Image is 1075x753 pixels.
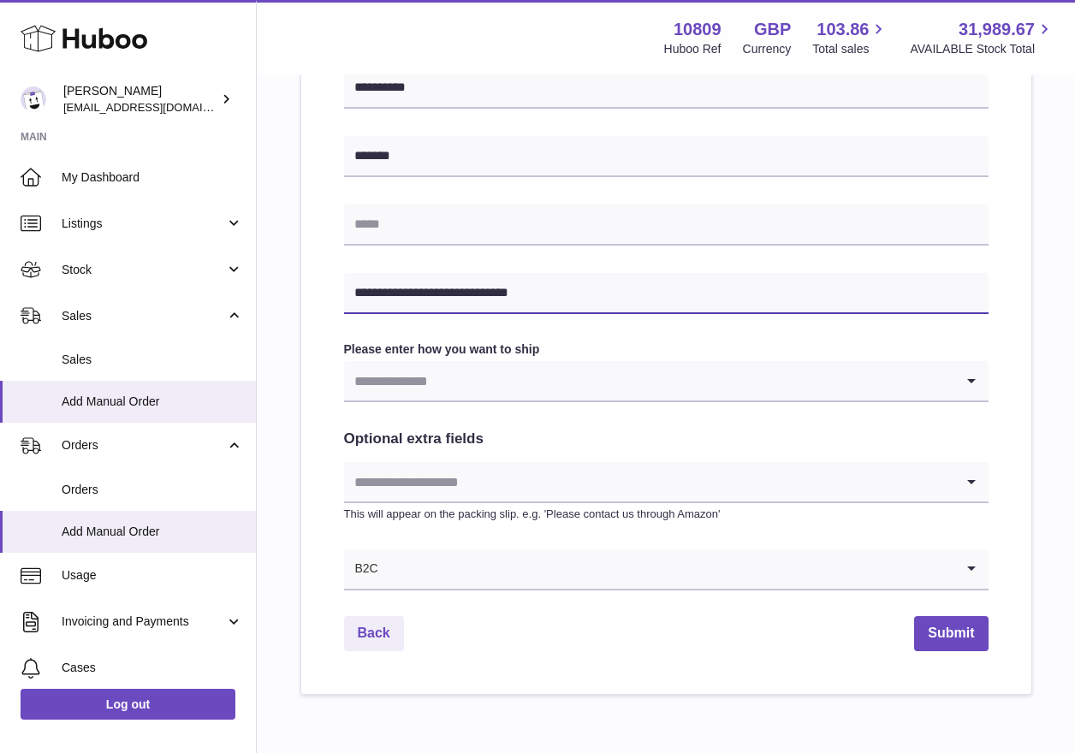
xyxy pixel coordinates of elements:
div: Search for option [344,549,989,590]
a: 31,989.67 AVAILABLE Stock Total [910,18,1054,57]
span: Stock [62,262,225,278]
div: Search for option [344,462,989,503]
div: Huboo Ref [664,41,722,57]
a: Log out [21,689,235,720]
span: Add Manual Order [62,394,243,410]
span: Cases [62,660,243,676]
h2: Optional extra fields [344,430,989,449]
span: 31,989.67 [959,18,1035,41]
div: [PERSON_NAME] [63,83,217,116]
span: Usage [62,567,243,584]
div: Currency [743,41,792,57]
strong: GBP [754,18,791,41]
span: Add Manual Order [62,524,243,540]
span: Sales [62,308,225,324]
span: B2C [344,549,379,589]
button: Submit [914,616,988,651]
span: 103.86 [817,18,869,41]
span: My Dashboard [62,169,243,186]
img: shop@ballersingod.com [21,86,46,112]
span: Sales [62,352,243,368]
strong: 10809 [674,18,722,41]
p: This will appear on the packing slip. e.g. 'Please contact us through Amazon' [344,507,989,522]
input: Search for option [379,549,954,589]
input: Search for option [344,462,954,501]
span: [EMAIL_ADDRESS][DOMAIN_NAME] [63,100,252,114]
input: Search for option [344,361,954,400]
label: Please enter how you want to ship [344,341,989,358]
span: Total sales [812,41,888,57]
span: Orders [62,437,225,454]
span: Orders [62,482,243,498]
span: Invoicing and Payments [62,614,225,630]
a: Back [344,616,404,651]
span: AVAILABLE Stock Total [910,41,1054,57]
span: Listings [62,216,225,232]
div: Search for option [344,361,989,402]
a: 103.86 Total sales [812,18,888,57]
